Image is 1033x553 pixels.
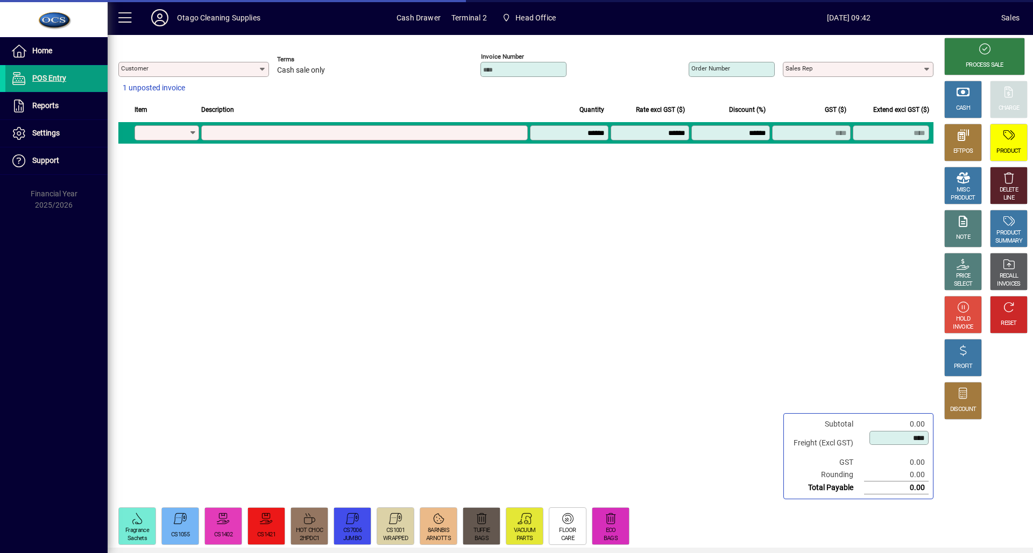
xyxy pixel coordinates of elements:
[606,527,616,535] div: ECO
[386,527,405,535] div: CS1001
[277,66,325,75] span: Cash sale only
[214,531,232,539] div: CS1402
[123,82,185,94] span: 1 unposted invoice
[481,53,524,60] mat-label: Invoice number
[32,129,60,137] span: Settings
[475,535,489,543] div: BAGS
[864,456,929,469] td: 0.00
[561,535,574,543] div: CARE
[171,531,189,539] div: CS1055
[873,104,929,116] span: Extend excl GST ($)
[1000,186,1018,194] div: DELETE
[1001,9,1020,26] div: Sales
[32,74,66,82] span: POS Entry
[516,535,533,543] div: PARTS
[473,527,490,535] div: TUFFIE
[177,9,260,26] div: Otago Cleaning Supplies
[5,120,108,147] a: Settings
[5,93,108,119] a: Reports
[604,535,618,543] div: BAGS
[953,147,973,155] div: EFTPOS
[383,535,408,543] div: WRAPPED
[135,104,147,116] span: Item
[996,147,1021,155] div: PRODUCT
[996,229,1021,237] div: PRODUCT
[864,469,929,481] td: 0.00
[5,38,108,65] a: Home
[32,46,52,55] span: Home
[515,9,556,26] span: Head Office
[121,65,148,72] mat-label: Customer
[5,147,108,174] a: Support
[1001,320,1017,328] div: RESET
[426,535,451,543] div: ARNOTTS
[788,481,864,494] td: Total Payable
[788,418,864,430] td: Subtotal
[579,104,604,116] span: Quantity
[559,527,576,535] div: FLOOR
[32,101,59,110] span: Reports
[201,104,234,116] span: Description
[451,9,487,26] span: Terminal 2
[864,481,929,494] td: 0.00
[953,323,973,331] div: INVOICE
[118,79,189,98] button: 1 unposted invoice
[125,527,149,535] div: Fragrance
[277,56,342,63] span: Terms
[966,61,1003,69] div: PROCESS SALE
[636,104,685,116] span: Rate excl GST ($)
[514,527,536,535] div: VACUUM
[691,65,730,72] mat-label: Order number
[786,65,812,72] mat-label: Sales rep
[950,406,976,414] div: DISCOUNT
[296,527,323,535] div: HOT CHOC
[956,233,970,242] div: NOTE
[1003,194,1014,202] div: LINE
[397,9,441,26] span: Cash Drawer
[951,194,975,202] div: PRODUCT
[343,527,362,535] div: CS7006
[1000,272,1018,280] div: RECALL
[864,418,929,430] td: 0.00
[788,456,864,469] td: GST
[954,363,972,371] div: PROFIT
[257,531,275,539] div: CS1421
[498,8,560,27] span: Head Office
[696,9,1001,26] span: [DATE] 09:42
[956,272,971,280] div: PRICE
[428,527,449,535] div: 8ARNBIS
[343,535,362,543] div: JUMBO
[956,315,970,323] div: HOLD
[956,104,970,112] div: CASH
[32,156,59,165] span: Support
[999,104,1020,112] div: CHARGE
[954,280,973,288] div: SELECT
[995,237,1022,245] div: SUMMARY
[788,430,864,456] td: Freight (Excl GST)
[143,8,177,27] button: Profile
[729,104,766,116] span: Discount (%)
[128,535,147,543] div: Sachets
[957,186,970,194] div: MISC
[825,104,846,116] span: GST ($)
[997,280,1020,288] div: INVOICES
[788,469,864,481] td: Rounding
[300,535,320,543] div: 2HPDC1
